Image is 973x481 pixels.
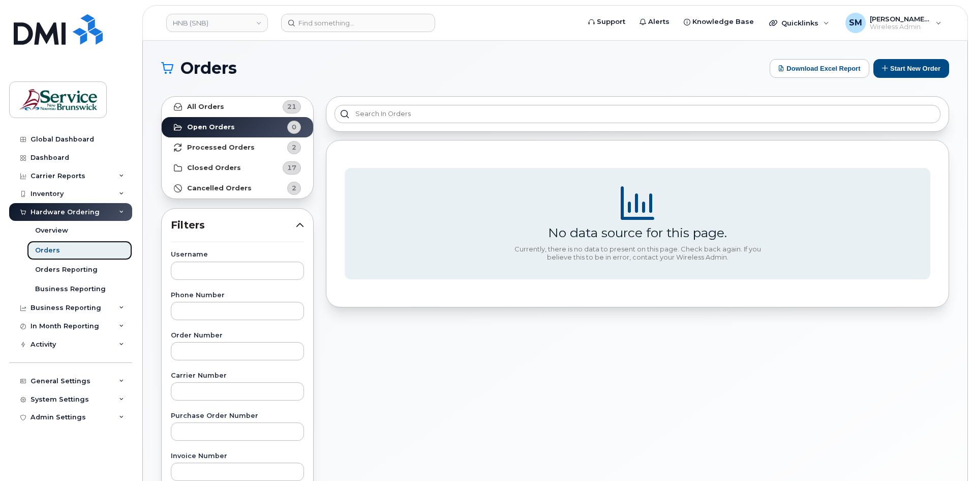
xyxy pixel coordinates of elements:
label: Carrier Number [171,373,304,379]
div: No data source for this page. [548,225,727,240]
span: 17 [287,163,296,173]
span: 2 [292,183,296,193]
label: Username [171,251,304,258]
button: Download Excel Report [770,59,869,78]
label: Invoice Number [171,453,304,460]
a: Processed Orders2 [162,137,313,158]
strong: Processed Orders [187,144,255,152]
label: Order Number [171,332,304,339]
a: Cancelled Orders2 [162,178,313,199]
span: Filters [171,218,296,233]
label: Purchase Order Number [171,413,304,419]
span: Orders [180,61,237,76]
span: 2 [292,143,296,152]
span: 21 [287,102,296,111]
strong: All Orders [187,103,224,111]
a: Closed Orders17 [162,158,313,178]
span: 0 [292,122,296,132]
strong: Open Orders [187,123,235,131]
button: Start New Order [873,59,949,78]
div: Currently, there is no data to present on this page. Check back again. If you believe this to be ... [510,245,765,261]
strong: Closed Orders [187,164,241,172]
input: Search in orders [335,105,940,123]
label: Phone Number [171,292,304,299]
a: Open Orders0 [162,117,313,137]
strong: Cancelled Orders [187,184,252,192]
a: All Orders21 [162,97,313,117]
